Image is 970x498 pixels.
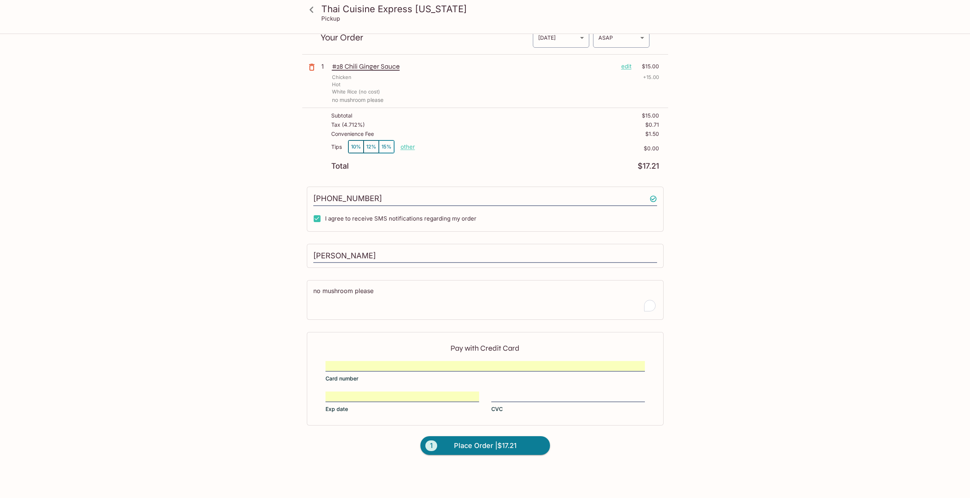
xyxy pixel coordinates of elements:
[331,144,342,150] p: Tips
[325,405,348,413] span: Exp date
[321,3,662,15] h3: Thai Cuisine Express [US_STATE]
[325,215,476,222] span: I agree to receive SMS notifications regarding my order
[313,287,657,313] textarea: To enrich screen reader interactions, please activate Accessibility in Grammarly extension settings
[379,140,394,153] button: 15%
[643,74,659,81] p: + 15.00
[325,362,645,370] iframe: Secure card number input frame
[415,145,659,151] p: $0.00
[331,163,349,170] p: Total
[321,62,329,71] p: 1
[638,163,659,170] p: $17.21
[348,140,364,153] button: 10%
[491,405,503,413] span: CVC
[332,81,340,88] p: Hot
[645,122,659,128] p: $0.71
[313,249,657,263] input: Enter first and last name
[332,74,351,81] p: Chicken
[331,131,374,137] p: Convenience Fee
[332,97,659,103] p: no mushroom please
[642,113,659,119] p: $15.00
[364,140,379,153] button: 12%
[313,192,657,206] input: Enter phone number
[425,440,437,451] span: 1
[325,345,645,352] p: Pay with Credit Card
[332,62,615,71] p: #28 Chili Ginger Sauce
[331,122,365,128] p: Tax ( 4.712% )
[491,392,645,401] iframe: Secure CVC input frame
[636,62,659,71] p: $15.00
[454,440,516,452] span: Place Order | $17.21
[321,34,532,41] p: Your Order
[621,62,632,71] p: edit
[533,27,589,48] div: [DATE]
[325,375,358,382] span: Card number
[401,143,415,150] button: other
[325,392,479,401] iframe: Secure expiration date input frame
[645,131,659,137] p: $1.50
[593,27,649,48] div: ASAP
[321,15,340,22] p: Pickup
[331,113,352,119] p: Subtotal
[332,88,380,95] p: White Rice (no cost)
[420,436,550,455] button: 1Place Order |$17.21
